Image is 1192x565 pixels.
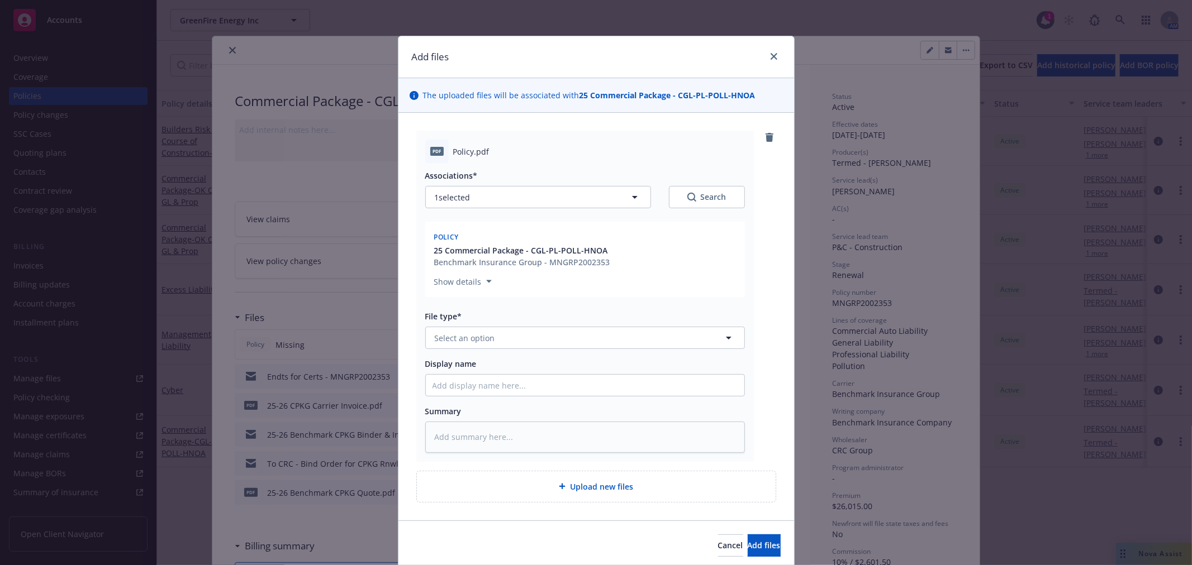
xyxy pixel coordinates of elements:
[425,358,477,369] span: Display name
[416,471,776,502] div: Upload new files
[570,481,633,492] span: Upload new files
[435,332,495,344] span: Select an option
[425,406,462,416] span: Summary
[425,327,745,349] button: Select an option
[426,375,744,396] input: Add display name here...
